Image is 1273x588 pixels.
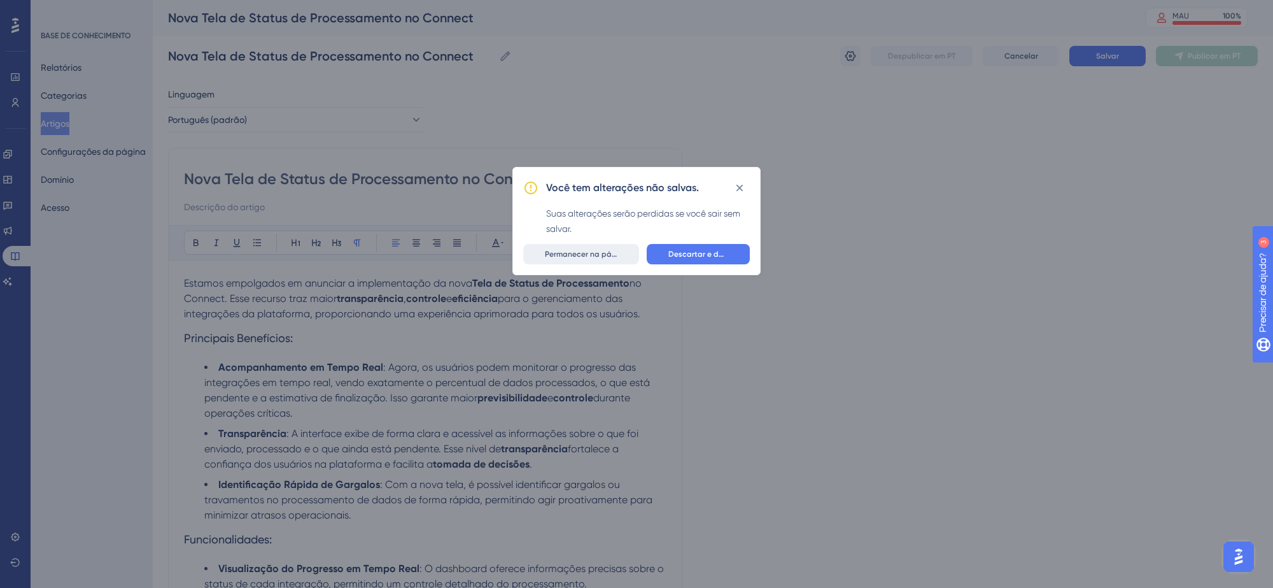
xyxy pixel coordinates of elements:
[118,8,122,15] font: 3
[545,250,628,259] font: Permanecer na página
[546,208,740,234] font: Suas alterações serão perdidas se você sair sem salvar.
[30,6,109,15] font: Precisar de ajuda?
[668,250,736,259] font: Descartar e deixar
[1220,538,1258,576] iframe: Iniciador do Assistente de IA do UserGuiding
[546,182,699,194] font: Você tem alterações não salvas.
